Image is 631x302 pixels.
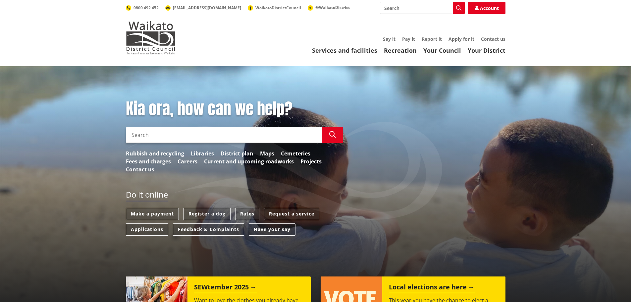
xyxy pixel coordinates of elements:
input: Search input [126,127,322,143]
a: Services and facilities [312,46,377,54]
h2: Do it online [126,190,168,202]
a: Projects [300,157,322,165]
a: Your District [468,46,505,54]
span: @WaikatoDistrict [315,5,350,10]
a: [EMAIL_ADDRESS][DOMAIN_NAME] [165,5,241,11]
a: @WaikatoDistrict [308,5,350,10]
span: WaikatoDistrictCouncil [255,5,301,11]
a: 0800 492 452 [126,5,159,11]
a: Libraries [191,150,214,157]
span: 0800 492 452 [133,5,159,11]
a: Request a service [264,208,319,220]
span: [EMAIL_ADDRESS][DOMAIN_NAME] [173,5,241,11]
a: District plan [221,150,253,157]
input: Search input [380,2,465,14]
a: Say it [383,36,395,42]
h1: Kia ora, how can we help? [126,99,343,119]
a: Maps [260,150,274,157]
a: Careers [178,157,197,165]
a: Feedback & Complaints [173,223,244,236]
a: Make a payment [126,208,179,220]
a: Report it [422,36,442,42]
a: Pay it [402,36,415,42]
a: Applications [126,223,168,236]
a: Recreation [384,46,417,54]
a: Apply for it [448,36,474,42]
a: Current and upcoming roadworks [204,157,294,165]
img: Waikato District Council - Te Kaunihera aa Takiwaa o Waikato [126,21,176,54]
a: Fees and charges [126,157,171,165]
a: Rates [235,208,259,220]
a: Rubbish and recycling [126,150,184,157]
a: Your Council [423,46,461,54]
h2: SEWtember 2025 [194,283,257,293]
a: Cemeteries [281,150,310,157]
a: Have your say [249,223,295,236]
a: Account [468,2,505,14]
h2: Local elections are here [389,283,475,293]
a: Contact us [481,36,505,42]
a: Contact us [126,165,154,173]
a: Register a dog [184,208,231,220]
a: WaikatoDistrictCouncil [248,5,301,11]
